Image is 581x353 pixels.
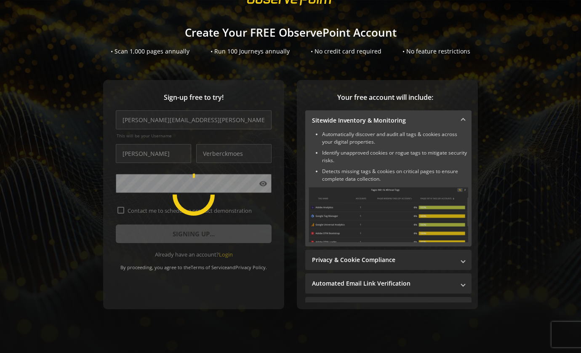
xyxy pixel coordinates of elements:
div: By proceeding, you agree to the and . [116,259,272,270]
div: • No feature restrictions [402,47,470,56]
mat-expansion-panel-header: Automated Email Link Verification [305,273,472,294]
mat-expansion-panel-header: Performance Monitoring with Web Vitals [305,297,472,317]
div: • Scan 1,000 pages annually [111,47,189,56]
span: Your free account will include: [305,93,465,102]
div: Sitewide Inventory & Monitoring [305,131,472,246]
li: Identify unapproved cookies or rogue tags to mitigate security risks. [322,149,468,164]
a: Terms of Service [191,264,227,270]
div: • No credit card required [311,47,381,56]
li: Detects missing tags & cookies on critical pages to ensure complete data collection. [322,168,468,183]
mat-expansion-panel-header: Privacy & Cookie Compliance [305,250,472,270]
mat-panel-title: Automated Email Link Verification [312,279,455,288]
mat-expansion-panel-header: Sitewide Inventory & Monitoring [305,110,472,131]
span: Sign-up free to try! [116,93,272,102]
mat-panel-title: Sitewide Inventory & Monitoring [312,116,455,125]
li: Automatically discover and audit all tags & cookies across your digital properties. [322,131,468,146]
img: Sitewide Inventory & Monitoring [309,187,468,242]
div: • Run 100 Journeys annually [211,47,290,56]
a: Privacy Policy [235,264,266,270]
mat-panel-title: Privacy & Cookie Compliance [312,256,455,264]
